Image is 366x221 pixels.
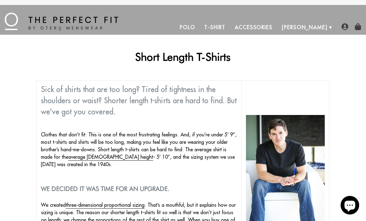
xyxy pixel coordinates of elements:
a: three-dimensional proportional sizing [66,202,145,209]
h2: We decided it was time for an upgrade. [41,185,237,192]
a: [PERSON_NAME] [277,20,332,35]
a: Accessories [230,20,277,35]
a: Polo [175,20,200,35]
p: Clothes that don’t fit: This is one of the most frustrating feelings. And, if you’re under 5’ 9”,... [41,131,237,168]
a: T-Shirt [200,20,230,35]
inbox-online-store-chat: Shopify online store chat [339,196,361,216]
img: shopping-bag-icon.png [355,23,361,30]
img: The Perfect Fit - by Otero Menswear - Logo [5,13,118,30]
h1: Short Length T-Shirts [36,50,329,63]
span: Sick of shirts that are too long? Tired of tightness in the shoulders or waist? Shorter length t-... [41,85,237,116]
a: average [DEMOGRAPHIC_DATA] height [68,154,153,161]
img: user-account-icon.png [341,23,348,30]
